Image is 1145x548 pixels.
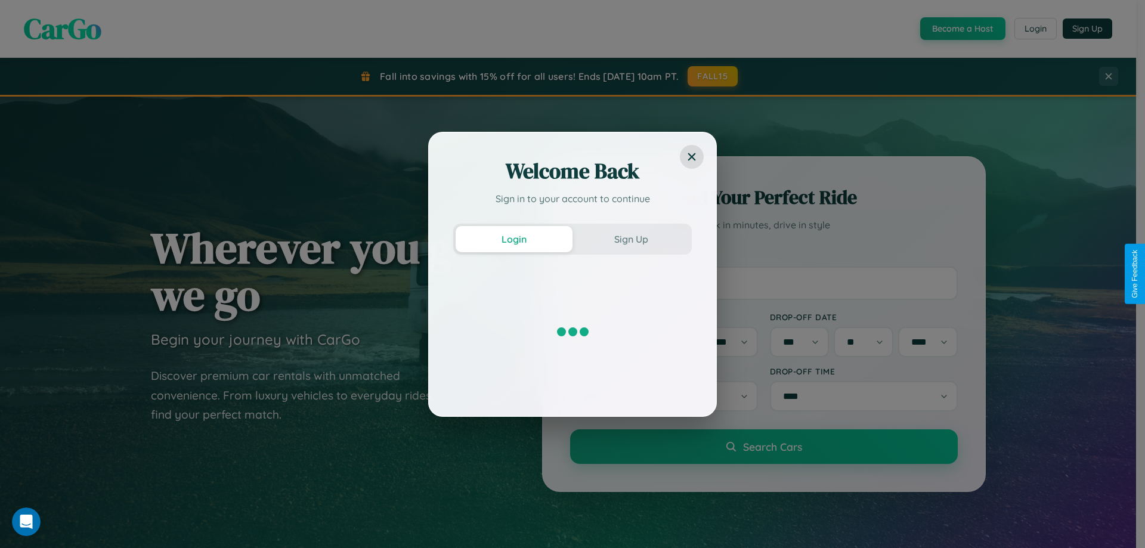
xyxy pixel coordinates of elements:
div: Give Feedback [1131,250,1139,298]
button: Login [456,226,572,252]
button: Sign Up [572,226,689,252]
h2: Welcome Back [453,157,692,185]
p: Sign in to your account to continue [453,191,692,206]
iframe: Intercom live chat [12,507,41,536]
